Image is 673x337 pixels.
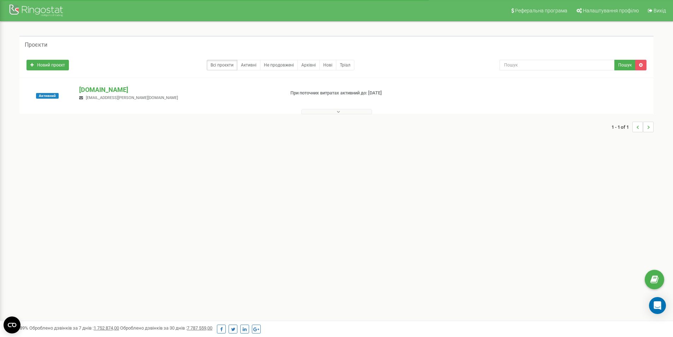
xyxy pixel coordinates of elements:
[237,60,260,70] a: Активні
[4,316,20,333] button: Open CMP widget
[612,122,632,132] span: 1 - 1 of 1
[500,60,615,70] input: Пошук
[515,8,567,13] span: Реферальна програма
[26,60,69,70] a: Новий проєкт
[207,60,237,70] a: Всі проєкти
[614,60,636,70] button: Пошук
[25,42,47,48] h5: Проєкти
[260,60,298,70] a: Не продовжені
[319,60,336,70] a: Нові
[654,8,666,13] span: Вихід
[290,90,437,97] p: При поточних витратах активний до: [DATE]
[583,8,639,13] span: Налаштування профілю
[649,297,666,314] div: Open Intercom Messenger
[29,325,119,331] span: Оброблено дзвінків за 7 днів :
[297,60,320,70] a: Архівні
[612,115,654,139] nav: ...
[187,325,212,331] u: 7 787 559,00
[120,325,212,331] span: Оброблено дзвінків за 30 днів :
[79,85,279,94] p: [DOMAIN_NAME]
[94,325,119,331] u: 1 752 874,00
[36,93,59,99] span: Активний
[336,60,354,70] a: Тріал
[86,95,178,100] span: [EMAIL_ADDRESS][PERSON_NAME][DOMAIN_NAME]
